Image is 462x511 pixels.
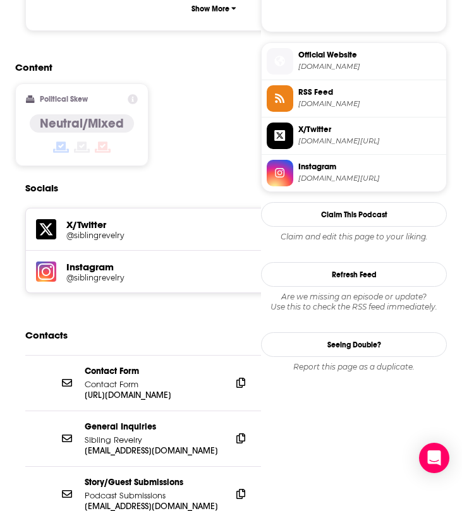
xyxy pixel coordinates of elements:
[25,176,58,200] h2: Socials
[267,48,441,75] a: Official Website[DOMAIN_NAME]
[261,362,447,372] div: Report this page as a duplicate.
[261,202,447,227] button: Claim This Podcast
[66,273,157,282] h5: @siblingrevelry
[261,292,447,312] div: Are we missing an episode or update? Use this to check the RSS feed immediately.
[267,85,441,112] a: RSS Feed[DOMAIN_NAME]
[261,232,447,242] div: Claim and edit this page to your liking.
[36,262,56,282] img: iconImage
[298,62,441,71] span: iheart.com
[261,332,447,357] a: Seeing Double?
[85,445,221,456] p: [EMAIL_ADDRESS][DOMAIN_NAME]
[419,443,449,473] div: Open Intercom Messenger
[66,231,346,240] a: @siblingrevelry
[267,160,441,186] a: Instagram[DOMAIN_NAME][URL]
[40,95,88,104] h2: Political Skew
[15,61,403,73] h2: Content
[40,116,124,131] h4: Neutral/Mixed
[85,490,221,501] p: Podcast Submissions
[298,136,441,146] span: twitter.com/siblingrevelry
[191,4,229,13] p: Show More
[298,161,441,172] span: Instagram
[66,273,346,282] a: @siblingrevelry
[85,379,221,390] p: Contact Form
[25,323,68,347] h2: Contacts
[66,219,346,231] h5: X/Twitter
[66,261,346,273] h5: Instagram
[298,99,441,109] span: omnycontent.com
[66,231,157,240] h5: @siblingrevelry
[298,124,441,135] span: X/Twitter
[85,421,221,432] p: General Inquiries
[298,174,441,183] span: instagram.com/siblingrevelry
[298,87,441,98] span: RSS Feed
[85,390,221,400] p: [URL][DOMAIN_NAME]
[85,435,221,445] p: Sibling Revelry
[261,262,447,287] button: Refresh Feed
[298,49,441,61] span: Official Website
[267,123,441,149] a: X/Twitter[DOMAIN_NAME][URL]
[85,366,221,376] p: Contact Form
[85,477,221,488] p: Story/Guest Submissions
